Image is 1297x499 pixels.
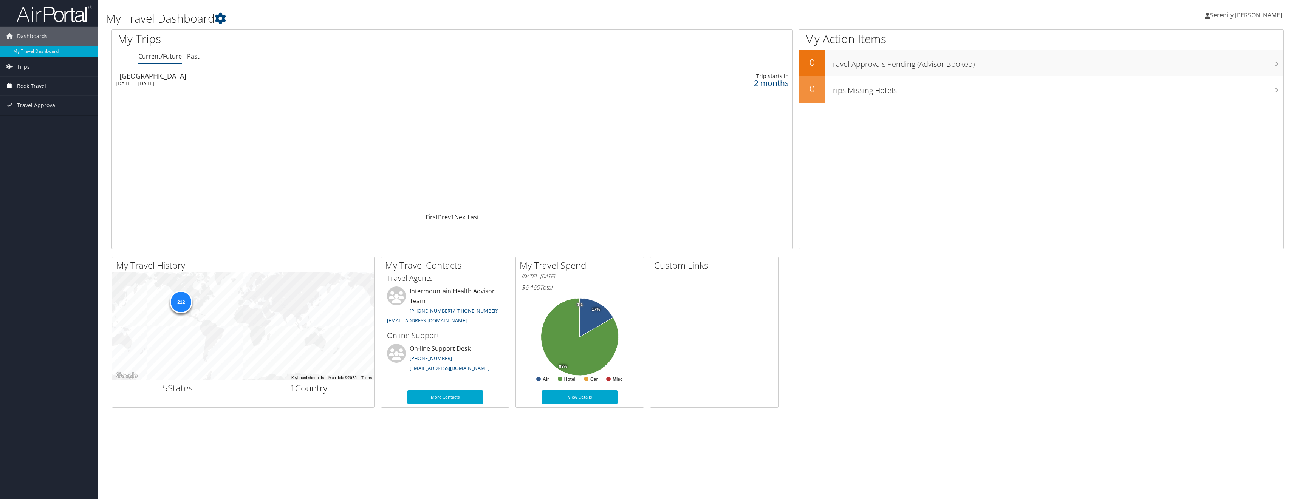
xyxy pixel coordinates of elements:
h3: Travel Agents [387,273,503,283]
a: View Details [542,390,618,404]
text: Air [543,377,549,382]
h2: My Travel History [116,259,374,272]
h3: Trips Missing Hotels [829,82,1283,96]
img: Google [114,371,139,380]
a: Next [454,213,467,221]
h3: Travel Approvals Pending (Advisor Booked) [829,55,1283,69]
h2: My Travel Spend [520,259,644,272]
text: Misc [613,377,623,382]
span: $6,460 [522,283,540,291]
a: Open this area in Google Maps (opens a new window) [114,371,139,380]
li: Intermountain Health Advisor Team [383,286,507,327]
h2: 0 [799,82,825,95]
h3: Online Support [387,330,503,341]
tspan: 83% [559,364,567,369]
a: First [426,213,438,221]
h1: My Trips [118,31,503,47]
h2: 0 [799,56,825,69]
span: 1 [290,382,295,394]
h6: Total [522,283,638,291]
a: More Contacts [407,390,483,404]
a: [EMAIL_ADDRESS][DOMAIN_NAME] [410,365,489,371]
div: 212 [170,291,192,313]
a: [PHONE_NUMBER] / [PHONE_NUMBER] [410,307,498,314]
h2: Country [249,382,369,394]
a: Serenity [PERSON_NAME] [1205,4,1289,26]
a: Terms (opens in new tab) [361,376,372,380]
a: 0Travel Approvals Pending (Advisor Booked) [799,50,1283,76]
h1: My Travel Dashboard [106,11,895,26]
a: Last [467,213,479,221]
h6: [DATE] - [DATE] [522,273,638,280]
tspan: 17% [592,307,600,312]
a: 1 [451,213,454,221]
a: 0Trips Missing Hotels [799,76,1283,103]
h2: Custom Links [654,259,778,272]
div: 2 months [617,80,789,86]
span: Book Travel [17,77,46,95]
li: On-line Support Desk [383,344,507,375]
img: airportal-logo.png [17,5,92,23]
span: Serenity [PERSON_NAME] [1210,11,1282,19]
a: Past [187,52,200,60]
div: [DATE] - [DATE] [116,80,514,87]
a: Current/Future [138,52,182,60]
a: [PHONE_NUMBER] [410,355,452,362]
text: Hotel [564,377,576,382]
text: Car [590,377,598,382]
button: Keyboard shortcuts [291,375,324,380]
span: 5 [163,382,168,394]
span: Travel Approval [17,96,57,115]
span: Map data ©2025 [328,376,357,380]
h1: My Action Items [799,31,1283,47]
h2: My Travel Contacts [385,259,509,272]
a: Prev [438,213,451,221]
div: [GEOGRAPHIC_DATA] [119,72,518,79]
span: Dashboards [17,27,48,46]
h2: States [118,382,238,394]
a: [EMAIL_ADDRESS][DOMAIN_NAME] [387,317,467,324]
span: Trips [17,57,30,76]
div: Trip starts in [617,73,789,80]
tspan: 0% [577,303,583,307]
